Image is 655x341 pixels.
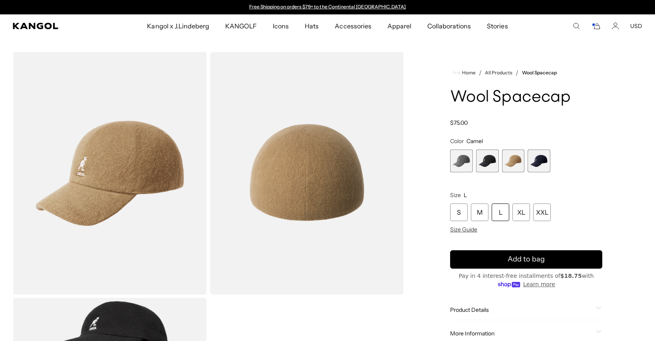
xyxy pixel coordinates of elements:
[450,138,464,145] span: Color
[335,14,371,38] span: Accessories
[450,306,593,313] span: Product Details
[245,4,410,10] slideshow-component: Announcement bar
[485,70,512,76] a: All Products
[591,22,601,30] button: Cart
[476,150,499,172] label: Black
[487,14,508,38] span: Stories
[249,4,406,10] a: Free Shipping on orders $79+ to the Continental [GEOGRAPHIC_DATA]
[13,23,97,29] a: Kangol
[492,203,509,221] div: L
[450,250,602,269] button: Add to bag
[450,191,461,199] span: Size
[427,14,471,38] span: Collaborations
[471,203,488,221] div: M
[476,150,499,172] div: 2 of 4
[512,68,518,78] li: /
[630,22,642,30] button: USD
[450,226,477,233] span: Size Guide
[327,14,379,38] a: Accessories
[502,150,525,172] div: 3 of 4
[450,119,468,126] span: $75.00
[450,68,602,78] nav: breadcrumbs
[450,89,602,106] h1: Wool Spacecap
[450,330,593,337] span: More Information
[245,4,410,10] div: 1 of 2
[225,14,257,38] span: KANGOLF
[450,203,468,221] div: S
[612,22,619,30] a: Account
[502,150,525,172] label: Camel
[210,52,404,295] img: color-camel
[450,150,473,172] label: Flannel
[245,4,410,10] div: Announcement
[217,14,265,38] a: KANGOLF
[379,14,419,38] a: Apparel
[13,52,207,295] img: color-camel
[522,70,557,76] a: Wool Spacecap
[476,68,482,78] li: /
[147,14,209,38] span: Kangol x J.Lindeberg
[453,69,476,76] a: Home
[273,14,289,38] span: Icons
[533,203,551,221] div: XXL
[466,138,483,145] span: Camel
[528,150,550,172] div: 4 of 4
[508,254,545,265] span: Add to bag
[512,203,530,221] div: XL
[464,191,467,199] span: L
[139,14,217,38] a: Kangol x J.Lindeberg
[460,70,476,76] span: Home
[419,14,479,38] a: Collaborations
[479,14,516,38] a: Stories
[387,14,411,38] span: Apparel
[305,14,319,38] span: Hats
[573,22,580,30] summary: Search here
[450,150,473,172] div: 1 of 4
[297,14,327,38] a: Hats
[265,14,297,38] a: Icons
[528,150,550,172] label: Dark Blue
